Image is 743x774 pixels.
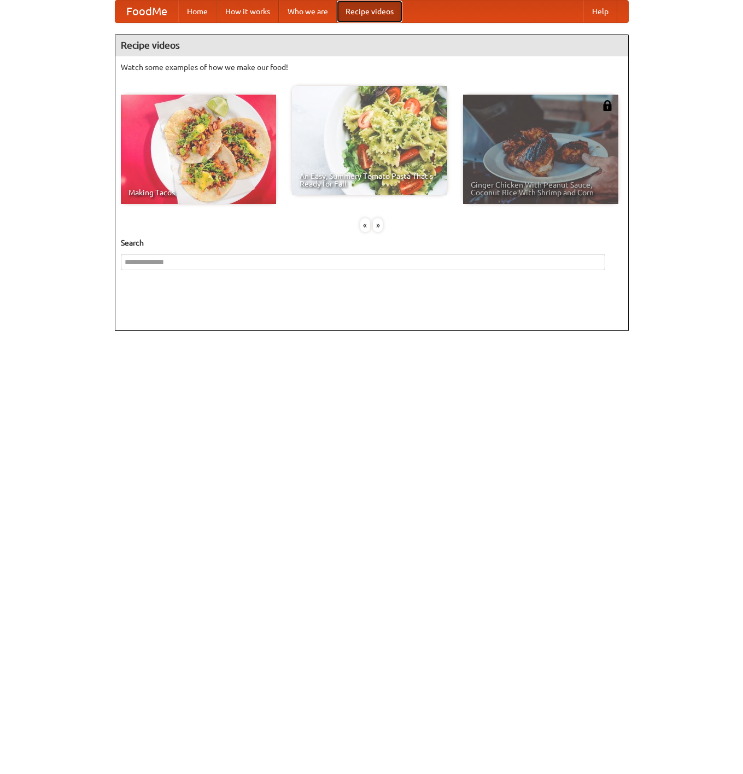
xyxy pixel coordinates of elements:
h4: Recipe videos [115,34,628,56]
img: 483408.png [602,100,613,111]
div: « [360,218,370,232]
a: Home [178,1,217,22]
a: Making Tacos [121,95,276,204]
p: Watch some examples of how we make our food! [121,62,623,73]
span: Making Tacos [128,189,268,196]
h5: Search [121,237,623,248]
span: An Easy, Summery Tomato Pasta That's Ready for Fall [300,172,440,188]
a: Who we are [279,1,337,22]
div: » [373,218,383,232]
a: How it works [217,1,279,22]
a: FoodMe [115,1,178,22]
a: An Easy, Summery Tomato Pasta That's Ready for Fall [292,86,447,195]
a: Help [583,1,617,22]
a: Recipe videos [337,1,402,22]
